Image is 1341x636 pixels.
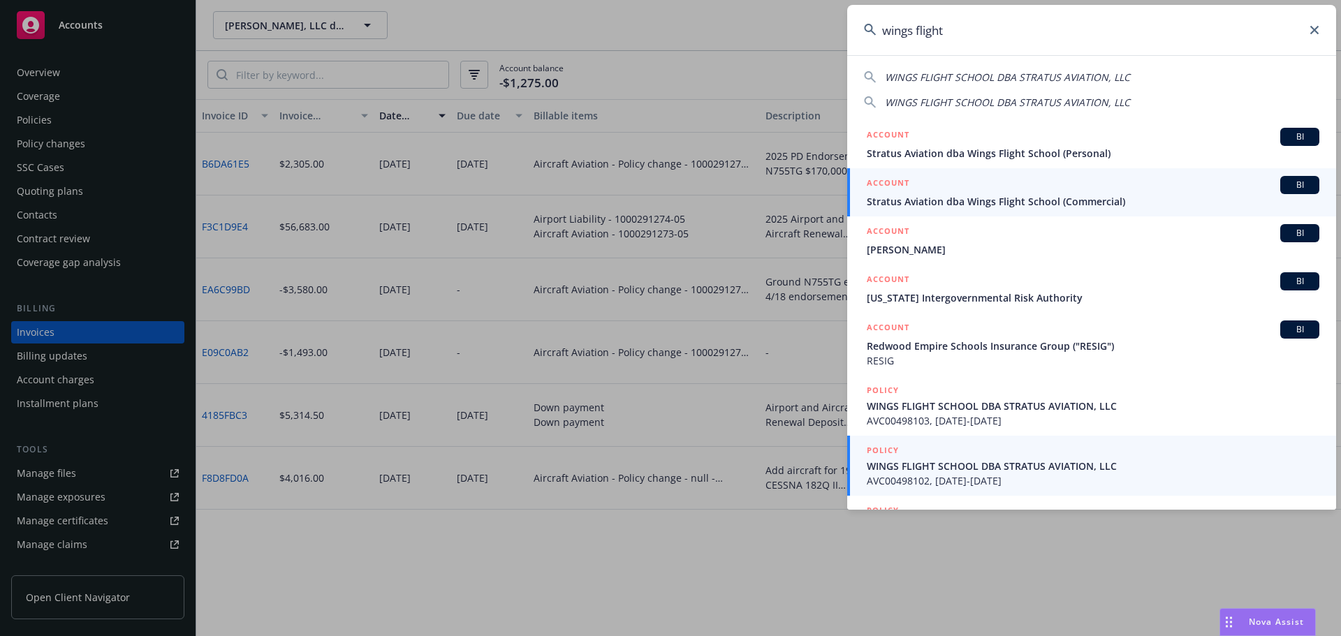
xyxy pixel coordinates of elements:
a: ACCOUNTBI[PERSON_NAME] [847,216,1336,265]
input: Search... [847,5,1336,55]
span: WINGS FLIGHT SCHOOL DBA STRATUS AVIATION, LLC [867,459,1319,473]
div: Drag to move [1220,609,1238,635]
span: RESIG [867,353,1319,368]
span: BI [1286,323,1314,336]
h5: POLICY [867,383,899,397]
button: Nova Assist [1219,608,1316,636]
span: [US_STATE] Intergovernmental Risk Authority [867,290,1319,305]
span: WINGS FLIGHT SCHOOL DBA STRATUS AVIATION, LLC [867,399,1319,413]
span: BI [1286,275,1314,288]
a: POLICY [847,496,1336,556]
span: BI [1286,227,1314,239]
h5: ACCOUNT [867,176,909,193]
h5: POLICY [867,503,899,517]
span: WINGS FLIGHT SCHOOL DBA STRATUS AVIATION, LLC [885,96,1130,109]
h5: ACCOUNT [867,272,909,289]
span: Redwood Empire Schools Insurance Group ("RESIG") [867,339,1319,353]
h5: ACCOUNT [867,320,909,337]
h5: ACCOUNT [867,128,909,145]
span: BI [1286,131,1314,143]
span: [PERSON_NAME] [867,242,1319,257]
span: AVC00498103, [DATE]-[DATE] [867,413,1319,428]
a: POLICYWINGS FLIGHT SCHOOL DBA STRATUS AVIATION, LLCAVC00498103, [DATE]-[DATE] [847,376,1336,436]
a: ACCOUNTBIStratus Aviation dba Wings Flight School (Commercial) [847,168,1336,216]
a: ACCOUNTBI[US_STATE] Intergovernmental Risk Authority [847,265,1336,313]
span: Nova Assist [1249,616,1304,628]
span: WINGS FLIGHT SCHOOL DBA STRATUS AVIATION, LLC [885,71,1130,84]
span: Stratus Aviation dba Wings Flight School (Personal) [867,146,1319,161]
h5: POLICY [867,443,899,457]
a: POLICYWINGS FLIGHT SCHOOL DBA STRATUS AVIATION, LLCAVC00498102, [DATE]-[DATE] [847,436,1336,496]
span: BI [1286,179,1314,191]
span: Stratus Aviation dba Wings Flight School (Commercial) [867,194,1319,209]
h5: ACCOUNT [867,224,909,241]
span: AVC00498102, [DATE]-[DATE] [867,473,1319,488]
a: ACCOUNTBIStratus Aviation dba Wings Flight School (Personal) [847,120,1336,168]
a: ACCOUNTBIRedwood Empire Schools Insurance Group ("RESIG")RESIG [847,313,1336,376]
